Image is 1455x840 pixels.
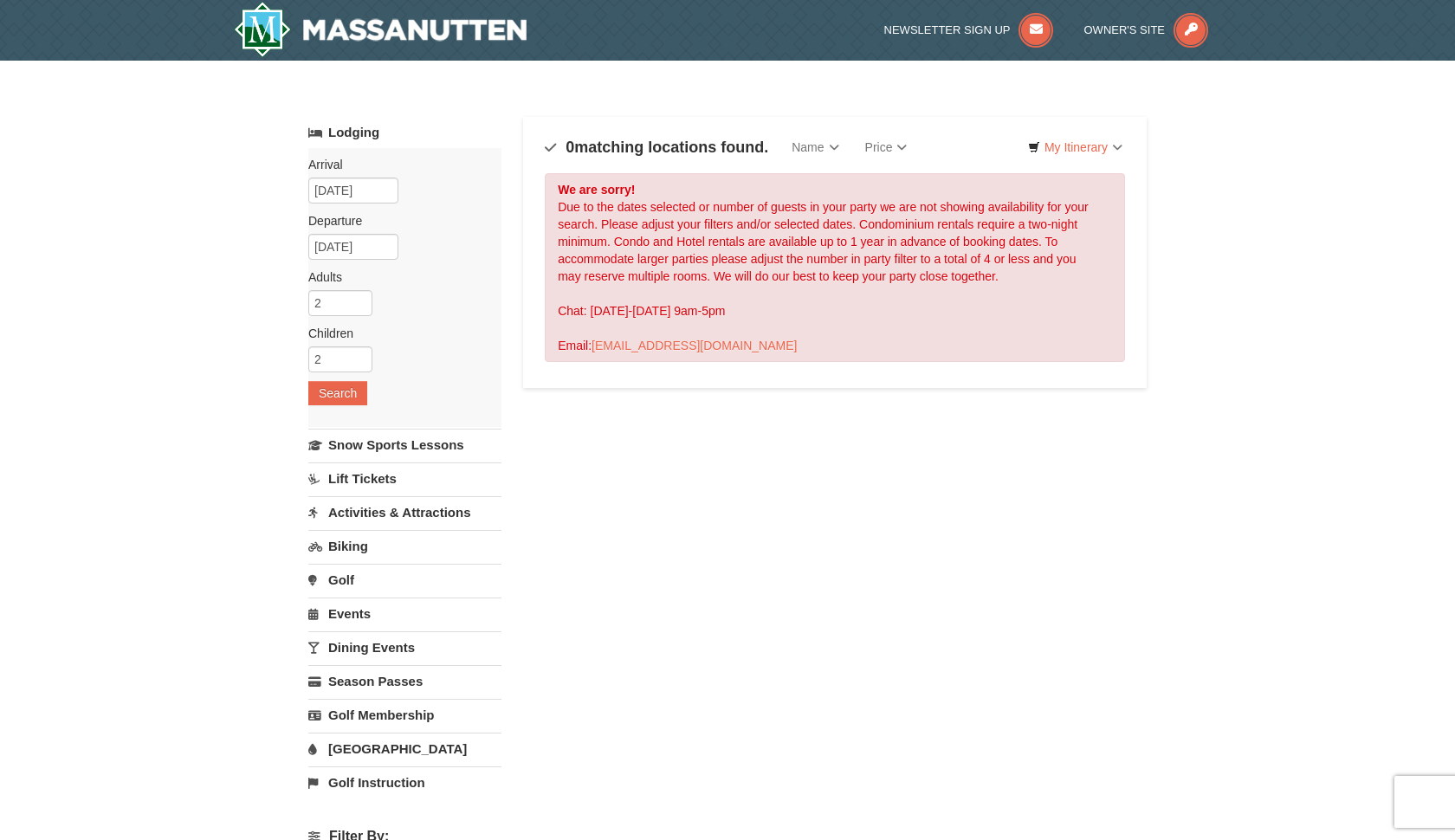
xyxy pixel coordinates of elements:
[234,2,527,57] img: Massanutten Resort Logo
[308,462,501,494] a: Lift Tickets
[308,268,488,286] label: Adults
[592,339,797,352] a: [EMAIL_ADDRESS][DOMAIN_NAME]
[545,139,768,156] h4: matching locations found.
[1084,23,1166,36] span: Owner's Site
[779,130,851,165] a: Name
[308,325,488,342] label: Children
[852,130,921,165] a: Price
[308,665,501,697] a: Season Passes
[884,23,1054,36] a: Newsletter Sign Up
[308,117,501,148] a: Lodging
[545,173,1125,362] div: Due to the dates selected or number of guests in your party we are not showing availability for y...
[308,699,501,731] a: Golf Membership
[308,766,501,798] a: Golf Instruction
[308,733,501,765] a: [GEOGRAPHIC_DATA]
[558,183,635,197] strong: We are sorry!
[308,631,501,663] a: Dining Events
[308,530,501,562] a: Biking
[308,212,488,229] label: Departure
[566,139,574,156] span: 0
[1084,23,1209,36] a: Owner's Site
[308,496,501,528] a: Activities & Attractions
[234,2,527,57] a: Massanutten Resort
[1017,134,1134,160] a: My Itinerary
[308,156,488,173] label: Arrival
[308,429,501,461] a: Snow Sports Lessons
[308,381,367,405] button: Search
[884,23,1011,36] span: Newsletter Sign Up
[308,564,501,596] a: Golf
[308,598,501,630] a: Events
